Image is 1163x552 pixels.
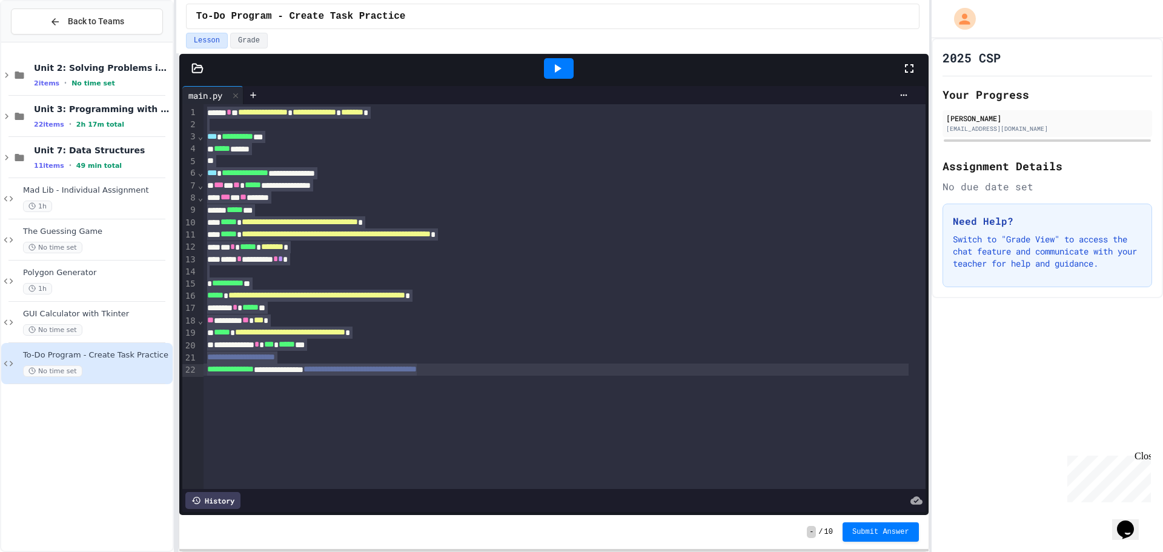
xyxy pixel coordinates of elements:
[943,49,1001,66] h1: 2025 CSP
[197,181,204,190] span: Fold line
[941,5,979,33] div: My Account
[11,8,163,35] button: Back to Teams
[185,492,240,509] div: History
[34,79,59,87] span: 2 items
[196,9,406,24] span: To-Do Program - Create Task Practice
[943,179,1152,194] div: No due date set
[23,309,170,319] span: GUI Calculator with Tkinter
[182,254,197,266] div: 13
[953,214,1142,228] h3: Need Help?
[76,121,124,128] span: 2h 17m total
[182,229,197,241] div: 11
[64,78,67,88] span: •
[182,180,197,192] div: 7
[182,107,197,119] div: 1
[197,168,204,178] span: Fold line
[182,119,197,131] div: 2
[23,201,52,212] span: 1h
[953,233,1142,270] p: Switch to "Grade View" to access the chat feature and communicate with your teacher for help and ...
[34,162,64,170] span: 11 items
[71,79,115,87] span: No time set
[76,162,122,170] span: 49 min total
[23,283,52,294] span: 1h
[23,268,170,278] span: Polygon Generator
[182,156,197,168] div: 5
[182,143,197,155] div: 4
[182,192,197,204] div: 8
[69,119,71,129] span: •
[34,121,64,128] span: 22 items
[23,365,82,377] span: No time set
[182,315,197,327] div: 18
[182,86,244,104] div: main.py
[182,131,197,143] div: 3
[23,350,170,361] span: To-Do Program - Create Task Practice
[182,167,197,179] div: 6
[182,278,197,290] div: 15
[818,527,823,537] span: /
[1112,504,1151,540] iframe: chat widget
[182,89,228,102] div: main.py
[182,204,197,216] div: 9
[5,5,84,77] div: Chat with us now!Close
[807,526,816,538] span: -
[843,522,919,542] button: Submit Answer
[182,290,197,302] div: 16
[34,145,170,156] span: Unit 7: Data Structures
[230,33,268,48] button: Grade
[68,15,124,28] span: Back to Teams
[182,364,197,376] div: 22
[182,241,197,253] div: 12
[186,33,228,48] button: Lesson
[23,185,170,196] span: Mad Lib - Individual Assignment
[197,316,204,325] span: Fold line
[182,340,197,352] div: 20
[943,86,1152,103] h2: Your Progress
[1062,451,1151,502] iframe: chat widget
[23,227,170,237] span: The Guessing Game
[182,302,197,314] div: 17
[946,113,1148,124] div: [PERSON_NAME]
[34,104,170,115] span: Unit 3: Programming with Python
[943,158,1152,175] h2: Assignment Details
[824,527,833,537] span: 10
[34,62,170,73] span: Unit 2: Solving Problems in Computer Science
[23,242,82,253] span: No time set
[23,324,82,336] span: No time set
[182,327,197,339] div: 19
[852,527,909,537] span: Submit Answer
[69,161,71,170] span: •
[182,352,197,364] div: 21
[197,193,204,202] span: Fold line
[182,217,197,229] div: 10
[946,124,1148,133] div: [EMAIL_ADDRESS][DOMAIN_NAME]
[182,266,197,278] div: 14
[197,131,204,141] span: Fold line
